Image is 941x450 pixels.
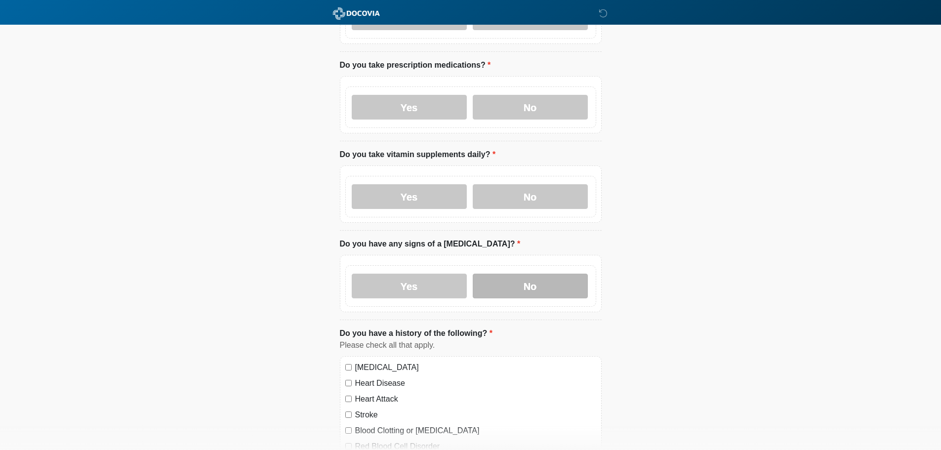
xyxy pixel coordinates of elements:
[473,184,588,209] label: No
[345,396,352,402] input: Heart Attack
[345,443,352,450] input: Red Blood Cell Disorder
[345,411,352,418] input: Stroke
[330,7,383,20] img: ABC Med Spa- GFEase Logo
[340,59,491,71] label: Do you take prescription medications?
[355,393,596,405] label: Heart Attack
[345,364,352,370] input: [MEDICAL_DATA]
[352,184,467,209] label: Yes
[352,274,467,298] label: Yes
[345,380,352,386] input: Heart Disease
[355,425,596,437] label: Blood Clotting or [MEDICAL_DATA]
[355,377,596,389] label: Heart Disease
[352,95,467,120] label: Yes
[473,95,588,120] label: No
[340,149,496,161] label: Do you take vitamin supplements daily?
[340,339,602,351] div: Please check all that apply.
[355,409,596,421] label: Stroke
[345,427,352,434] input: Blood Clotting or [MEDICAL_DATA]
[340,327,492,339] label: Do you have a history of the following?
[355,362,596,373] label: [MEDICAL_DATA]
[340,238,521,250] label: Do you have any signs of a [MEDICAL_DATA]?
[473,274,588,298] label: No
